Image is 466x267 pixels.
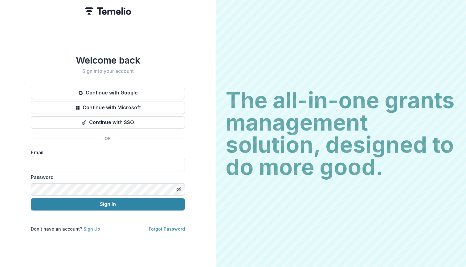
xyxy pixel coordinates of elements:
label: Email [31,149,181,156]
h1: Welcome back [31,55,185,66]
a: Forgot Password [149,226,185,232]
label: Password [31,173,181,181]
img: Temelio [85,7,131,15]
h2: Sign into your account [31,68,185,74]
button: Continue with Google [31,87,185,99]
a: Sign Up [84,226,100,232]
button: Continue with Microsoft [31,102,185,114]
p: Don't have an account? [31,226,100,232]
button: Sign In [31,198,185,211]
button: Toggle password visibility [174,185,184,194]
button: Continue with SSO [31,116,185,129]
